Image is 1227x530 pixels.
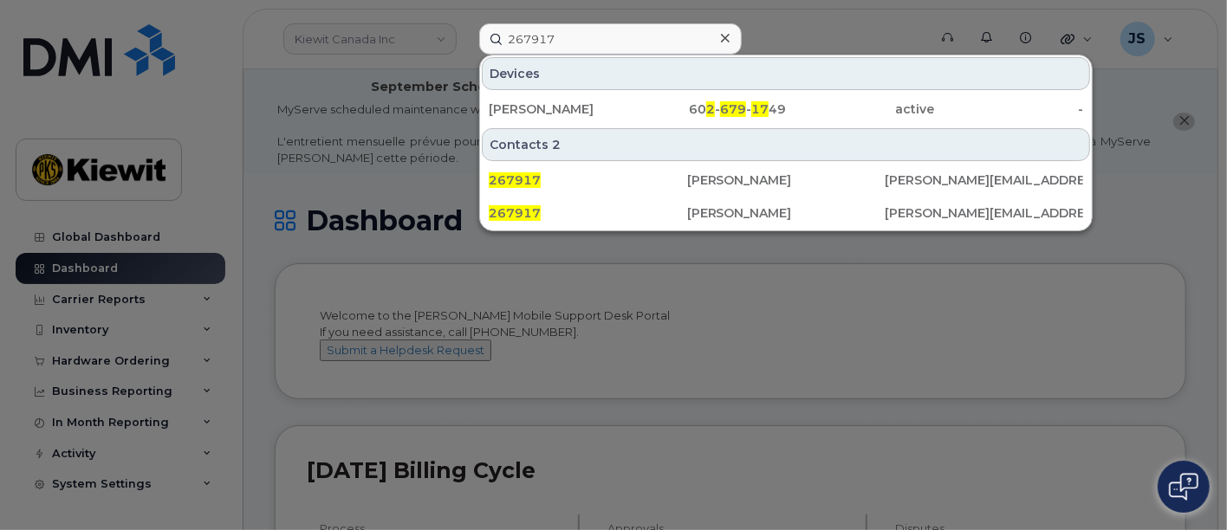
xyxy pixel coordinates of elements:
[489,100,638,118] div: [PERSON_NAME]
[638,100,787,118] div: 60 - - 49
[482,128,1090,161] div: Contacts
[489,205,541,221] span: 267917
[751,101,769,117] span: 17
[885,204,1083,222] div: [PERSON_NAME][EMAIL_ADDRESS][PERSON_NAME][DOMAIN_NAME]
[687,171,886,189] div: [PERSON_NAME]
[687,204,886,222] div: [PERSON_NAME]
[885,171,1083,189] div: [PERSON_NAME][EMAIL_ADDRESS][PERSON_NAME][DOMAIN_NAME]
[482,197,1090,229] a: 267917[PERSON_NAME][PERSON_NAME][EMAIL_ADDRESS][PERSON_NAME][DOMAIN_NAME]
[482,94,1090,125] a: [PERSON_NAME]602-679-1749active-
[706,101,715,117] span: 2
[1169,473,1198,501] img: Open chat
[720,101,746,117] span: 679
[935,100,1084,118] div: -
[489,172,541,188] span: 267917
[482,57,1090,90] div: Devices
[552,136,561,153] span: 2
[786,100,935,118] div: active
[482,165,1090,196] a: 267917[PERSON_NAME][PERSON_NAME][EMAIL_ADDRESS][PERSON_NAME][DOMAIN_NAME]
